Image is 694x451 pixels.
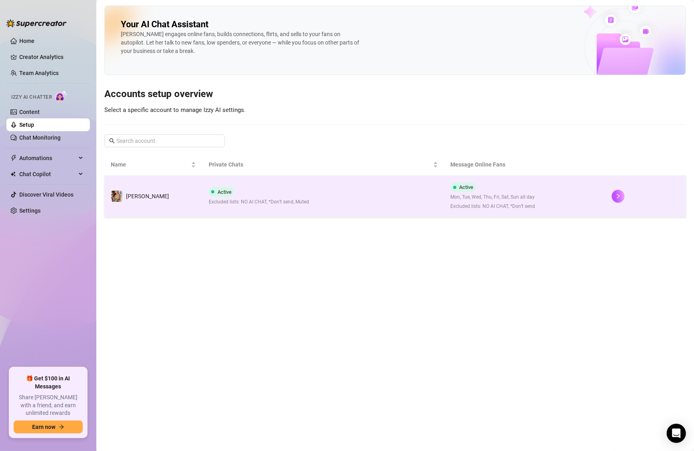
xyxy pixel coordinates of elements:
[121,30,362,55] div: [PERSON_NAME] engages online fans, builds connections, flirts, and sells to your fans on autopilo...
[6,19,67,27] img: logo-BBDzfeDw.svg
[10,155,17,161] span: thunderbolt
[19,51,83,63] a: Creator Analytics
[59,424,64,430] span: arrow-right
[218,189,232,195] span: Active
[116,136,214,145] input: Search account
[10,171,16,177] img: Chat Copilot
[615,193,621,199] span: right
[55,90,67,102] img: AI Chatter
[612,190,625,203] button: right
[667,424,686,443] div: Open Intercom Messenger
[444,154,606,176] th: Message Online Fans
[19,207,41,214] a: Settings
[19,122,34,128] a: Setup
[19,152,76,165] span: Automations
[19,109,40,115] a: Content
[121,19,208,30] h2: Your AI Chat Assistant
[126,193,169,199] span: [PERSON_NAME]
[104,88,686,101] h3: Accounts setup overview
[32,424,55,430] span: Earn now
[19,134,61,141] a: Chat Monitoring
[451,193,535,201] span: Mon, Tue, Wed, Thu, Fri, Sat, Sun all day
[19,168,76,181] span: Chat Copilot
[104,106,246,114] span: Select a specific account to manage Izzy AI settings.
[19,191,73,198] a: Discover Viral Videos
[111,160,189,169] span: Name
[460,184,474,190] span: Active
[109,138,115,144] span: search
[111,191,122,202] img: Linda
[19,70,59,76] a: Team Analytics
[209,198,309,206] span: Excluded lists: NO AI CHAT, *Don’t send, Muted
[11,93,52,101] span: Izzy AI Chatter
[209,160,431,169] span: Private Chats
[104,154,202,176] th: Name
[14,375,83,390] span: 🎁 Get $100 in AI Messages
[14,421,83,433] button: Earn nowarrow-right
[202,154,444,176] th: Private Chats
[451,203,535,210] span: Excluded lists: NO AI CHAT, *Don’t send
[19,38,35,44] a: Home
[14,394,83,417] span: Share [PERSON_NAME] with a friend, and earn unlimited rewards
